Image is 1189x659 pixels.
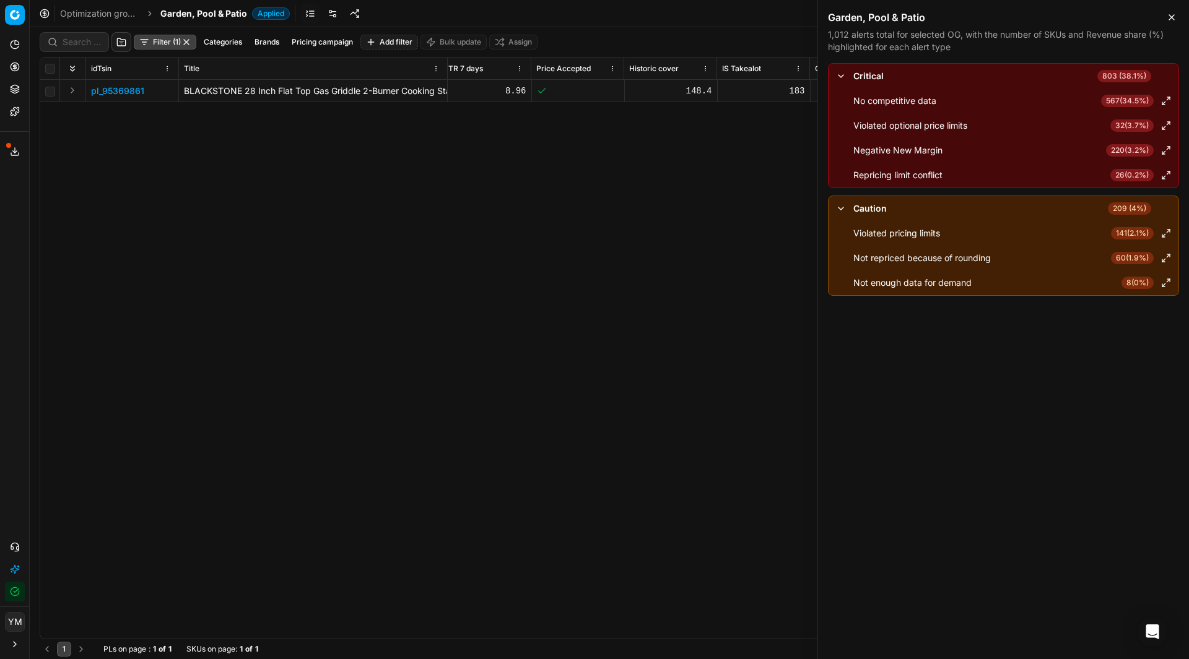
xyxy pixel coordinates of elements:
button: Expand all [65,61,80,76]
p: BLACKSTONE 28 Inch Flat Top Gas Griddle 2-Burner Cooking Station [184,85,442,97]
button: Filter (1) [134,35,196,50]
strong: 1 [255,644,258,654]
div: Violated optional price limits [853,119,967,132]
div: Violated pricing limits [853,227,940,239]
button: Brands [250,35,284,50]
strong: 1 [240,644,243,654]
div: Not repriced because of rounding [853,252,991,264]
span: IS Takealot [722,64,761,74]
div: 8.96 [444,85,526,97]
button: pl_95369861 [91,85,144,97]
button: Add filter [360,35,418,50]
span: Applied [252,7,290,20]
button: Go to previous page [40,642,54,657]
button: Go to next page [74,642,89,657]
span: 60 ( 1.9% ) [1111,252,1154,264]
span: 209 (4%) [1108,202,1151,215]
input: Search by SKU or title [63,36,101,48]
span: PLs on page [103,644,146,654]
strong: 1 [153,644,156,654]
span: Garden, Pool & Patio [160,7,247,20]
strong: of [159,644,166,654]
div: No competitive data [853,95,936,107]
button: Assign [489,35,538,50]
span: YM [6,613,24,631]
div: 148.4 [630,85,712,97]
span: 8 ( 0% ) [1121,277,1154,289]
div: Caution [853,202,887,215]
div: Open Intercom Messenger [1138,617,1167,647]
button: Pricing campaign [287,35,358,50]
div: Negative New Margin [853,144,943,157]
span: Current margin, % [815,64,881,74]
span: STR 7 days [443,64,483,74]
button: Bulk update [420,35,487,50]
h2: Garden, Pool & Patio [828,10,1179,25]
div: 183 [723,85,805,97]
span: Historic cover [629,64,679,74]
span: 803 (38.1%) [1097,70,1151,82]
span: Price Accepted [536,64,591,74]
div: Repricing limit conflict [853,169,943,181]
a: Optimization groups [60,7,139,20]
span: 220 ( 3.2% ) [1106,144,1154,157]
div: : [103,644,172,654]
button: 1 [57,642,71,657]
span: SKUs on page : [186,644,237,654]
nav: pagination [40,642,89,657]
div: Not enough data for demand [853,277,972,289]
button: Categories [199,35,247,50]
p: 1,012 alerts total for selected OG, with the number of SKUs and Revenue share (%) highlighted for... [828,28,1179,53]
strong: of [245,644,253,654]
span: 141 ( 2.1% ) [1111,227,1154,239]
strong: 1 [168,644,172,654]
span: Garden, Pool & PatioApplied [160,7,290,20]
div: Critical [853,70,884,82]
span: Title [184,64,199,74]
nav: breadcrumb [60,7,290,20]
div: 19.97 [816,85,898,97]
span: 32 ( 3.7% ) [1110,119,1154,132]
span: 567 ( 34.5% ) [1101,95,1154,107]
span: idTsin [91,64,111,74]
span: 26 ( 0.2% ) [1110,169,1154,181]
button: YM [5,612,25,632]
button: Expand [65,83,80,98]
